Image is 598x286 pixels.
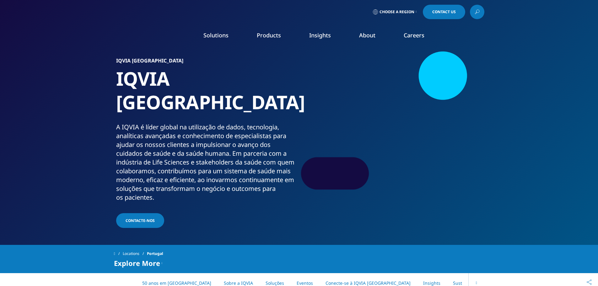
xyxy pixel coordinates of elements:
[224,280,253,286] a: Sobre a IQVIA
[432,10,456,14] span: Contact Us
[314,58,482,184] img: 059_standing-meeting.jpg
[257,31,281,39] a: Products
[309,31,331,39] a: Insights
[116,67,297,123] h1: IQVIA [GEOGRAPHIC_DATA]
[423,280,440,286] a: Insights
[326,280,411,286] a: Conecte-se à IQVIA [GEOGRAPHIC_DATA]
[453,280,519,286] a: Sustentabilidade e Governação
[423,5,465,19] a: Contact Us
[167,22,484,51] nav: Primary
[203,31,229,39] a: Solutions
[123,248,147,259] a: Locations
[297,280,313,286] a: Eventos
[359,31,375,39] a: About
[116,123,297,202] div: A IQVIA é líder global na utilização de dados, tecnologia, analíticas avançadas e conhecimento de...
[126,218,155,223] span: Contacte-Nos
[142,280,211,286] a: 50 anos em [GEOGRAPHIC_DATA]
[116,213,164,228] a: Contacte-Nos
[114,259,160,267] span: Explore More
[266,280,284,286] a: Soluções
[147,248,163,259] span: Portugal
[116,58,297,67] h6: IQVIA [GEOGRAPHIC_DATA]
[404,31,424,39] a: Careers
[380,9,414,14] span: Choose a Region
